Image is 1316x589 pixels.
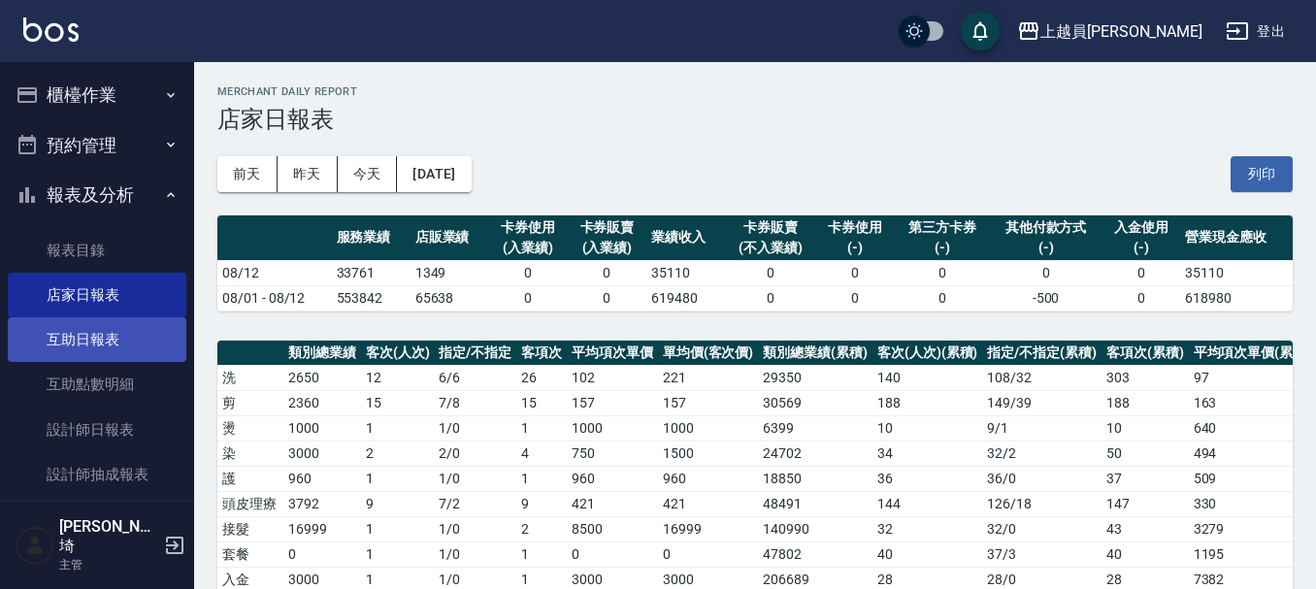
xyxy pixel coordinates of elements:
td: 30569 [758,390,872,415]
td: 頭皮理療 [217,491,283,516]
td: 1 [361,541,435,567]
td: 1 / 0 [434,415,516,441]
td: 1 [361,415,435,441]
td: 0 [658,541,759,567]
div: 卡券使用 [820,217,889,238]
div: 第三方卡券 [899,217,984,238]
td: 421 [658,491,759,516]
td: 36 / 0 [982,466,1102,491]
a: 互助日報表 [8,317,186,362]
td: 102 [567,365,658,390]
td: 15 [361,390,435,415]
td: 108 / 32 [982,365,1102,390]
td: 149 / 39 [982,390,1102,415]
td: 140990 [758,516,872,541]
td: 24702 [758,441,872,466]
th: 客次(人次) [361,341,435,366]
td: 18850 [758,466,872,491]
a: 報表目錄 [8,228,186,273]
td: 10 [1102,415,1189,441]
td: 2360 [283,390,361,415]
td: 35110 [646,260,725,285]
td: 147 [1102,491,1189,516]
button: [DATE] [397,156,471,192]
a: 互助點數明細 [8,362,186,407]
td: 29350 [758,365,872,390]
td: 1000 [283,415,361,441]
td: 188 [872,390,983,415]
th: 指定/不指定 [434,341,516,366]
td: 553842 [332,285,411,311]
td: 960 [283,466,361,491]
th: 服務業績 [332,215,411,261]
div: 卡券使用 [494,217,563,238]
td: 洗 [217,365,283,390]
td: 燙 [217,415,283,441]
th: 類別總業績(累積) [758,341,872,366]
h5: [PERSON_NAME]埼 [59,517,158,556]
button: 預約管理 [8,120,186,171]
td: 2650 [283,365,361,390]
div: (不入業績) [730,238,810,258]
td: 34 [872,441,983,466]
td: 0 [567,541,658,567]
a: 設計師日報表 [8,408,186,452]
td: 15 [516,390,567,415]
button: 前天 [217,156,278,192]
td: 2 / 0 [434,441,516,466]
button: 報表及分析 [8,170,186,220]
td: 47802 [758,541,872,567]
td: 0 [568,285,646,311]
td: 126 / 18 [982,491,1102,516]
td: 26 [516,365,567,390]
td: 36 [872,466,983,491]
button: save [961,12,1000,50]
div: 上越員[PERSON_NAME] [1040,19,1202,44]
button: 登出 [1218,14,1293,49]
td: 35110 [1180,260,1293,285]
td: 9 / 1 [982,415,1102,441]
td: 6 / 6 [434,365,516,390]
td: 37 [1102,466,1189,491]
div: 卡券販賣 [730,217,810,238]
td: -500 [990,285,1102,311]
td: 1000 [658,415,759,441]
td: 7 / 2 [434,491,516,516]
td: 剪 [217,390,283,415]
td: 1 [361,466,435,491]
th: 客次(人次)(累積) [872,341,983,366]
td: 0 [725,285,815,311]
td: 221 [658,365,759,390]
td: 144 [872,491,983,516]
td: 1500 [658,441,759,466]
div: (-) [820,238,889,258]
td: 0 [283,541,361,567]
td: 0 [725,260,815,285]
a: 設計師抽成報表 [8,452,186,497]
td: 1 [516,541,567,567]
td: 303 [1102,365,1189,390]
td: 1 [516,466,567,491]
div: (入業績) [494,238,563,258]
td: 0 [1102,285,1180,311]
td: 140 [872,365,983,390]
td: 40 [1102,541,1189,567]
td: 619480 [646,285,725,311]
td: 護 [217,466,283,491]
td: 750 [567,441,658,466]
td: 32 / 0 [982,516,1102,541]
td: 960 [567,466,658,491]
td: 0 [1102,260,1180,285]
td: 50 [1102,441,1189,466]
td: 65638 [411,285,489,311]
td: 0 [894,260,989,285]
td: 1 / 0 [434,541,516,567]
th: 營業現金應收 [1180,215,1293,261]
td: 1 / 0 [434,516,516,541]
img: Person [16,526,54,565]
td: 3000 [283,441,361,466]
div: 其他付款方式 [995,217,1097,238]
td: 6399 [758,415,872,441]
td: 0 [489,285,568,311]
td: 0 [894,285,989,311]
